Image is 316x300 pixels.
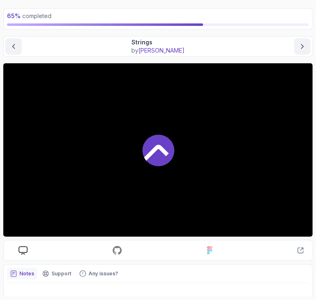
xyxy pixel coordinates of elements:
[5,38,22,55] button: previous content
[7,268,37,279] button: notes button
[51,270,71,277] p: Support
[12,246,34,255] a: course slides
[7,12,51,19] span: completed
[39,268,75,279] button: Support button
[7,12,21,19] span: 65 %
[89,270,118,277] p: Any issues?
[131,38,185,46] p: Strings
[19,270,34,277] p: Notes
[138,47,185,54] span: [PERSON_NAME]
[294,38,311,55] button: next content
[131,46,185,55] p: by
[76,268,122,279] button: Feedback button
